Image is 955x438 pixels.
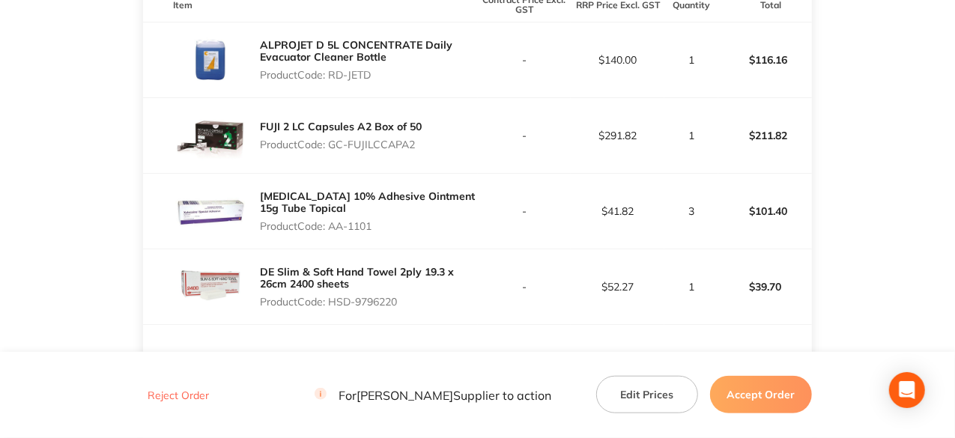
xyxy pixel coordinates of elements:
[260,38,452,64] a: ALPROJET D 5L CONCENTRATE Daily Evacuator Cleaner Bottle
[173,174,248,249] img: a2h1c2loNQ
[260,220,477,232] p: Product Code: AA-1101
[572,205,664,217] p: $41.82
[572,281,664,293] p: $52.27
[719,42,811,78] p: $116.16
[143,325,477,370] td: Message: -
[665,54,717,66] p: 1
[479,205,571,217] p: -
[260,120,422,133] a: FUJI 2 LC Capsules A2 Box of 50
[479,130,571,142] p: -
[572,130,664,142] p: $291.82
[479,281,571,293] p: -
[596,376,698,413] button: Edit Prices
[719,269,811,305] p: $39.70
[572,54,664,66] p: $140.00
[260,296,477,308] p: Product Code: HSD-9796220
[260,139,422,150] p: Product Code: GC-FUJILCCAPA2
[143,389,213,402] button: Reject Order
[889,372,925,408] div: Open Intercom Messenger
[665,205,717,217] p: 3
[173,98,248,173] img: Yzl6MjcyYg
[710,376,812,413] button: Accept Order
[665,130,717,142] p: 1
[260,69,477,81] p: Product Code: RD-JETD
[719,118,811,153] p: $211.82
[719,193,811,229] p: $101.40
[173,22,248,97] img: OXgwejloNw
[665,281,717,293] p: 1
[260,189,475,215] a: [MEDICAL_DATA] 10% Adhesive Ointment 15g Tube Topical
[173,249,248,324] img: ZGkxNGF4bw
[315,388,551,402] p: For [PERSON_NAME] Supplier to action
[260,265,454,291] a: DE Slim & Soft Hand Towel 2ply 19.3 x 26cm 2400 sheets
[479,54,571,66] p: -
